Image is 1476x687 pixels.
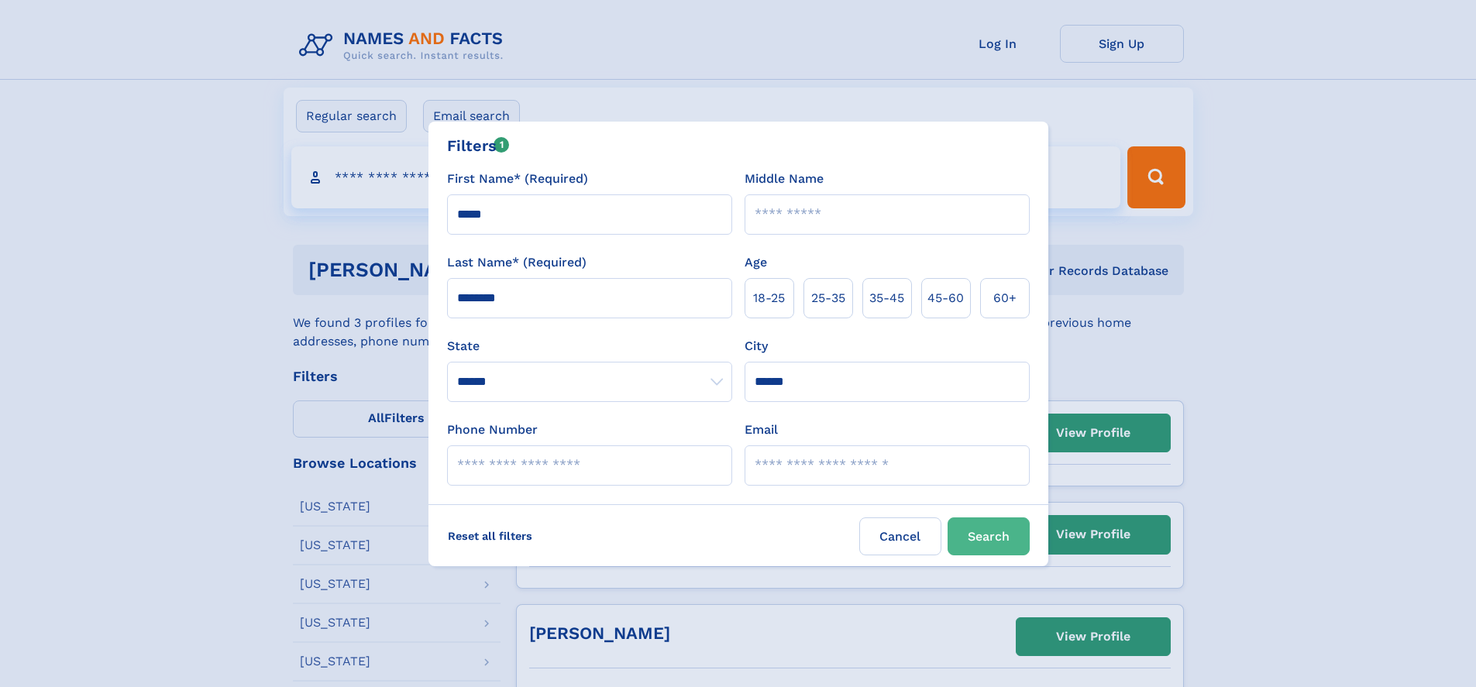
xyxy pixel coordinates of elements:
span: 25‑35 [811,289,845,307]
span: 45‑60 [927,289,964,307]
button: Search [948,517,1030,555]
label: First Name* (Required) [447,170,588,188]
span: 18‑25 [753,289,785,307]
label: State [447,337,732,356]
label: City [745,337,768,356]
span: 60+ [993,289,1017,307]
div: Filters [447,134,510,157]
label: Cancel [859,517,941,555]
label: Middle Name [745,170,824,188]
label: Email [745,421,778,439]
label: Phone Number [447,421,538,439]
label: Last Name* (Required) [447,253,587,272]
label: Reset all filters [438,517,542,555]
label: Age [745,253,767,272]
span: 35‑45 [869,289,904,307]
